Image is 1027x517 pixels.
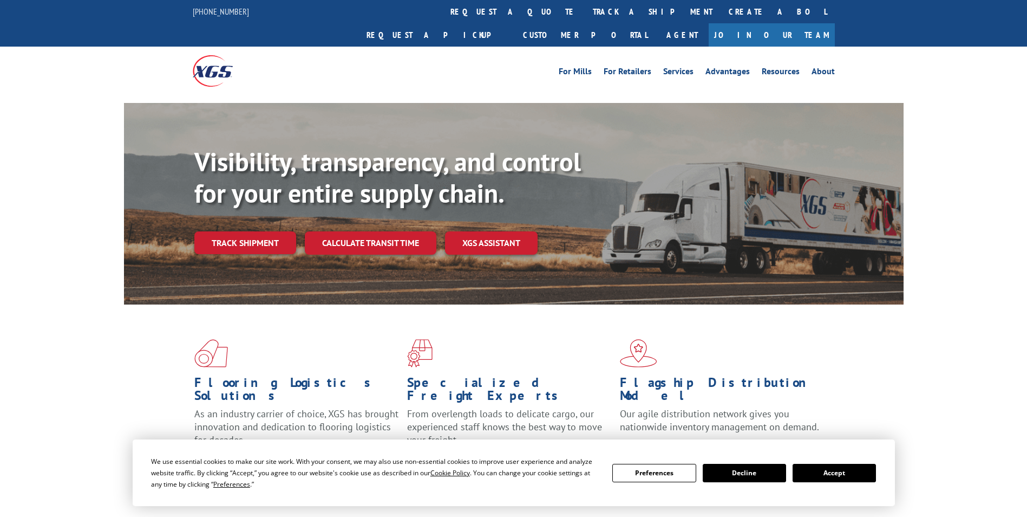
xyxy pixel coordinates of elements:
a: Advantages [705,67,750,79]
span: Our agile distribution network gives you nationwide inventory management on demand. [620,408,819,433]
a: Agent [656,23,709,47]
img: xgs-icon-total-supply-chain-intelligence-red [194,339,228,367]
a: Request a pickup [358,23,515,47]
div: We use essential cookies to make our site work. With your consent, we may also use non-essential ... [151,456,599,490]
span: As an industry carrier of choice, XGS has brought innovation and dedication to flooring logistics... [194,408,398,446]
button: Preferences [612,464,696,482]
a: Track shipment [194,231,296,254]
a: Resources [762,67,800,79]
button: Decline [703,464,786,482]
span: Cookie Policy [430,468,470,477]
div: Cookie Consent Prompt [133,440,895,506]
b: Visibility, transparency, and control for your entire supply chain. [194,145,581,210]
a: Services [663,67,694,79]
img: xgs-icon-flagship-distribution-model-red [620,339,657,367]
h1: Flagship Distribution Model [620,376,825,408]
a: Customer Portal [515,23,656,47]
img: xgs-icon-focused-on-flooring-red [407,339,433,367]
a: About [812,67,835,79]
button: Accept [793,464,876,482]
a: Calculate transit time [305,231,436,255]
a: XGS ASSISTANT [445,231,538,255]
a: For Retailers [604,67,651,79]
a: [PHONE_NUMBER] [193,6,249,17]
h1: Flooring Logistics Solutions [194,376,399,408]
a: Join Our Team [709,23,835,47]
h1: Specialized Freight Experts [407,376,612,408]
p: From overlength loads to delicate cargo, our experienced staff knows the best way to move your fr... [407,408,612,456]
span: Preferences [213,480,250,489]
a: For Mills [559,67,592,79]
